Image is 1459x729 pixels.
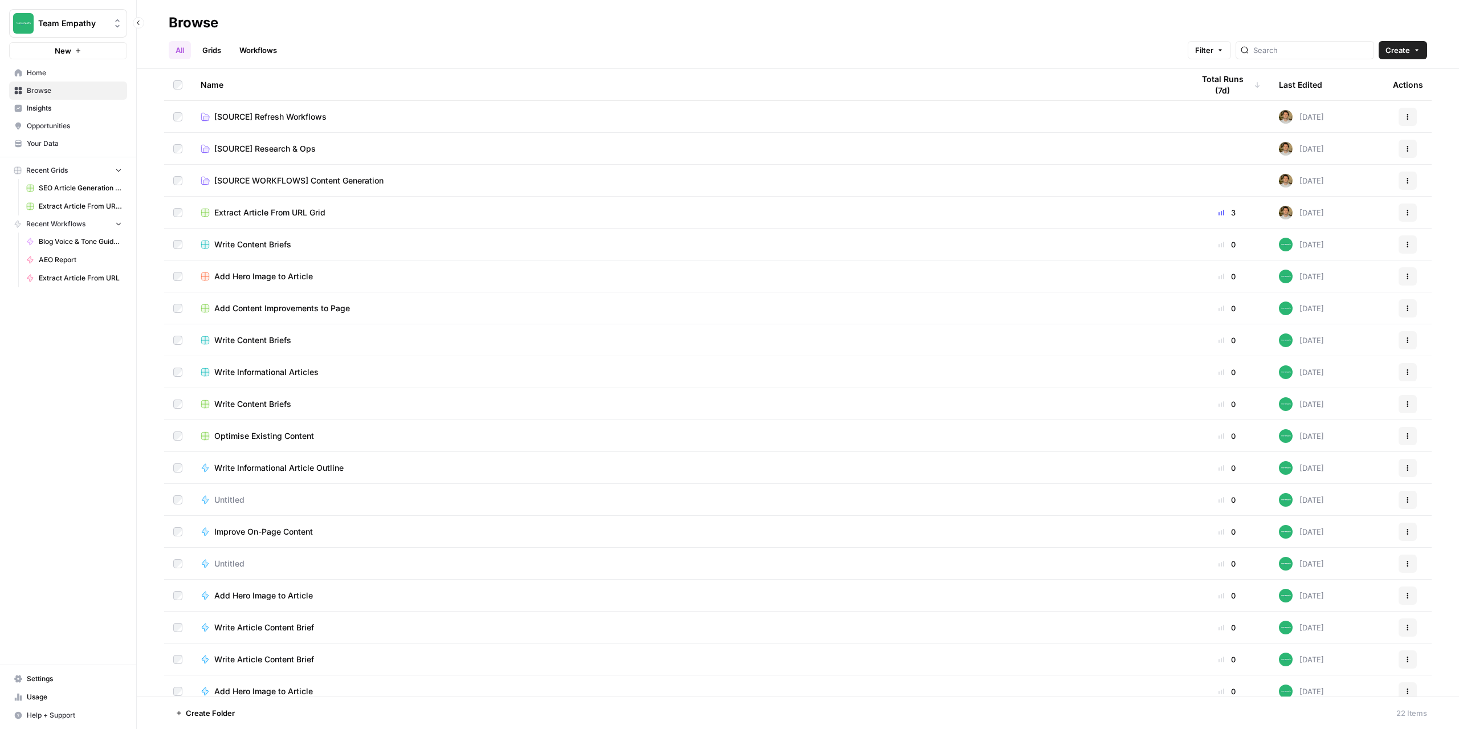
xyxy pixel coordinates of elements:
img: 9peqd3ak2lieyojmlm10uxo82l57 [1279,174,1293,188]
div: [DATE] [1279,493,1324,507]
span: Extract Article From URL Grid [214,207,325,218]
div: 0 [1193,494,1261,506]
a: SEO Article Generation Grid [21,179,127,197]
div: [DATE] [1279,238,1324,251]
span: Create [1385,44,1410,56]
img: wwg0kvabo36enf59sssm51gfoc5r [1279,493,1293,507]
img: wwg0kvabo36enf59sssm51gfoc5r [1279,333,1293,347]
a: AEO Report [21,251,127,269]
a: Write Informational Article Outline [201,462,1175,474]
a: Untitled [201,494,1175,506]
div: [DATE] [1279,206,1324,219]
div: [DATE] [1279,333,1324,347]
a: Write Article Content Brief [201,654,1175,665]
div: 0 [1193,462,1261,474]
button: New [9,42,127,59]
div: 0 [1193,239,1261,250]
img: wwg0kvabo36enf59sssm51gfoc5r [1279,461,1293,475]
span: [SOURCE] Refresh Workflows [214,111,327,123]
button: Create Folder [169,704,242,722]
button: Help + Support [9,706,127,724]
span: Filter [1195,44,1213,56]
div: [DATE] [1279,525,1324,539]
div: [DATE] [1279,429,1324,443]
span: Add Hero Image to Article [214,590,313,601]
a: Write Informational Articles [201,366,1175,378]
div: 0 [1193,526,1261,537]
div: 0 [1193,271,1261,282]
div: [DATE] [1279,365,1324,379]
span: Extract Article From URL Grid [39,201,122,211]
span: Opportunities [27,121,122,131]
div: Browse [169,14,218,32]
a: Browse [9,82,127,100]
img: wwg0kvabo36enf59sssm51gfoc5r [1279,589,1293,602]
div: [DATE] [1279,461,1324,475]
a: [SOURCE] Refresh Workflows [201,111,1175,123]
span: [SOURCE WORKFLOWS] Content Generation [214,175,384,186]
div: 0 [1193,654,1261,665]
span: Insights [27,103,122,113]
a: Add Hero Image to Article [201,686,1175,697]
a: Settings [9,670,127,688]
div: [DATE] [1279,557,1324,571]
img: wwg0kvabo36enf59sssm51gfoc5r [1279,685,1293,698]
a: Extract Article From URL Grid [201,207,1175,218]
a: Grids [195,41,228,59]
img: wwg0kvabo36enf59sssm51gfoc5r [1279,238,1293,251]
a: All [169,41,191,59]
a: Untitled [201,558,1175,569]
span: Blog Voice & Tone Guidelines [39,237,122,247]
div: [DATE] [1279,589,1324,602]
a: Write Content Briefs [201,239,1175,250]
span: Add Content Improvements to Page [214,303,350,314]
img: 9peqd3ak2lieyojmlm10uxo82l57 [1279,142,1293,156]
div: 0 [1193,366,1261,378]
span: AEO Report [39,255,122,265]
button: Recent Workflows [9,215,127,233]
a: [SOURCE WORKFLOWS] Content Generation [201,175,1175,186]
span: Home [27,68,122,78]
div: Last Edited [1279,69,1322,100]
div: 22 Items [1396,707,1427,719]
div: 0 [1193,590,1261,601]
a: Improve On-Page Content [201,526,1175,537]
img: wwg0kvabo36enf59sssm51gfoc5r [1279,621,1293,634]
a: Write Article Content Brief [201,622,1175,633]
a: Opportunities [9,117,127,135]
div: 0 [1193,398,1261,410]
input: Search [1253,44,1369,56]
div: [DATE] [1279,621,1324,634]
div: Actions [1393,69,1423,100]
img: wwg0kvabo36enf59sssm51gfoc5r [1279,653,1293,666]
span: Write Informational Articles [214,366,319,378]
span: Team Empathy [38,18,107,29]
span: SEO Article Generation Grid [39,183,122,193]
a: Blog Voice & Tone Guidelines [21,233,127,251]
button: Filter [1188,41,1231,59]
span: Write Content Briefs [214,239,291,250]
span: Add Hero Image to Article [214,271,313,282]
span: Your Data [27,139,122,149]
span: Add Hero Image to Article [214,686,313,697]
span: Extract Article From URL [39,273,122,283]
a: Optimise Existing Content [201,430,1175,442]
span: Improve On-Page Content [214,526,313,537]
a: Write Content Briefs [201,335,1175,346]
span: Recent Grids [26,165,68,176]
a: [SOURCE] Research & Ops [201,143,1175,154]
span: Write Article Content Brief [214,622,314,633]
span: Write Content Briefs [214,335,291,346]
a: Add Hero Image to Article [201,590,1175,601]
a: Extract Article From URL Grid [21,197,127,215]
img: 9peqd3ak2lieyojmlm10uxo82l57 [1279,110,1293,124]
span: Write Informational Article Outline [214,462,344,474]
span: Recent Workflows [26,219,85,229]
div: 0 [1193,303,1261,314]
img: wwg0kvabo36enf59sssm51gfoc5r [1279,397,1293,411]
span: Optimise Existing Content [214,430,314,442]
img: wwg0kvabo36enf59sssm51gfoc5r [1279,429,1293,443]
button: Create [1379,41,1427,59]
img: wwg0kvabo36enf59sssm51gfoc5r [1279,525,1293,539]
button: Recent Grids [9,162,127,179]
